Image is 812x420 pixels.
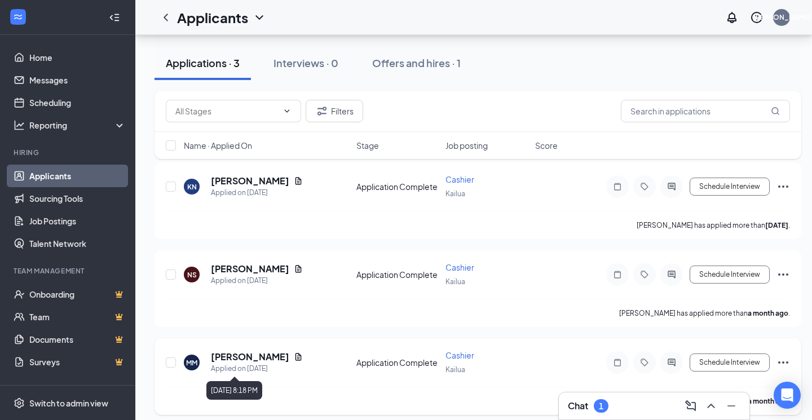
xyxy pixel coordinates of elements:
[771,107,780,116] svg: MagnifyingGlass
[776,268,790,281] svg: Ellipses
[638,182,651,191] svg: Tag
[356,140,379,151] span: Stage
[722,397,740,415] button: Minimize
[535,140,558,151] span: Score
[166,56,240,70] div: Applications · 3
[638,270,651,279] svg: Tag
[186,358,197,368] div: MM
[187,270,197,280] div: NS
[774,382,801,409] div: Open Intercom Messenger
[611,270,624,279] svg: Note
[725,11,739,24] svg: Notifications
[253,11,266,24] svg: ChevronDown
[702,397,720,415] button: ChevronUp
[611,182,624,191] svg: Note
[776,356,790,369] svg: Ellipses
[748,309,788,317] b: a month ago
[315,104,329,118] svg: Filter
[445,262,474,272] span: Cashier
[637,220,790,230] p: [PERSON_NAME] has applied more than .
[725,399,738,413] svg: Minimize
[599,401,603,411] div: 1
[445,140,488,151] span: Job posting
[776,180,790,193] svg: Ellipses
[159,11,173,24] svg: ChevronLeft
[611,358,624,367] svg: Note
[12,11,24,23] svg: WorkstreamLogo
[211,187,303,198] div: Applied on [DATE]
[29,397,108,409] div: Switch to admin view
[211,263,289,275] h5: [PERSON_NAME]
[690,266,770,284] button: Schedule Interview
[177,8,248,27] h1: Applicants
[211,275,303,286] div: Applied on [DATE]
[294,264,303,273] svg: Document
[445,277,465,286] span: Kailua
[211,363,303,374] div: Applied on [DATE]
[306,100,363,122] button: Filter Filters
[445,350,474,360] span: Cashier
[445,189,465,198] span: Kailua
[29,46,126,69] a: Home
[690,178,770,196] button: Schedule Interview
[445,174,474,184] span: Cashier
[29,210,126,232] a: Job Postings
[273,56,338,70] div: Interviews · 0
[175,105,278,117] input: All Stages
[109,12,120,23] svg: Collapse
[665,358,678,367] svg: ActiveChat
[356,357,439,368] div: Application Complete
[682,397,700,415] button: ComposeMessage
[29,187,126,210] a: Sourcing Tools
[356,181,439,192] div: Application Complete
[14,148,123,157] div: Hiring
[211,351,289,363] h5: [PERSON_NAME]
[29,120,126,131] div: Reporting
[621,100,790,122] input: Search in applications
[372,56,461,70] div: Offers and hires · 1
[29,232,126,255] a: Talent Network
[29,165,126,187] a: Applicants
[445,365,465,374] span: Kailua
[29,283,126,306] a: OnboardingCrown
[568,400,588,412] h3: Chat
[619,308,790,318] p: [PERSON_NAME] has applied more than .
[29,306,126,328] a: TeamCrown
[665,182,678,191] svg: ActiveChat
[283,107,292,116] svg: ChevronDown
[294,176,303,185] svg: Document
[684,399,698,413] svg: ComposeMessage
[356,269,439,280] div: Application Complete
[29,351,126,373] a: SurveysCrown
[690,353,770,372] button: Schedule Interview
[184,140,252,151] span: Name · Applied On
[206,381,262,400] div: [DATE] 8:18 PM
[211,175,289,187] h5: [PERSON_NAME]
[765,221,788,229] b: [DATE]
[753,12,811,22] div: [PERSON_NAME]
[29,328,126,351] a: DocumentsCrown
[187,182,197,192] div: KN
[750,11,764,24] svg: QuestionInfo
[29,69,126,91] a: Messages
[29,91,126,114] a: Scheduling
[704,399,718,413] svg: ChevronUp
[14,266,123,276] div: Team Management
[638,358,651,367] svg: Tag
[748,397,788,405] b: a month ago
[665,270,678,279] svg: ActiveChat
[14,397,25,409] svg: Settings
[294,352,303,361] svg: Document
[14,120,25,131] svg: Analysis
